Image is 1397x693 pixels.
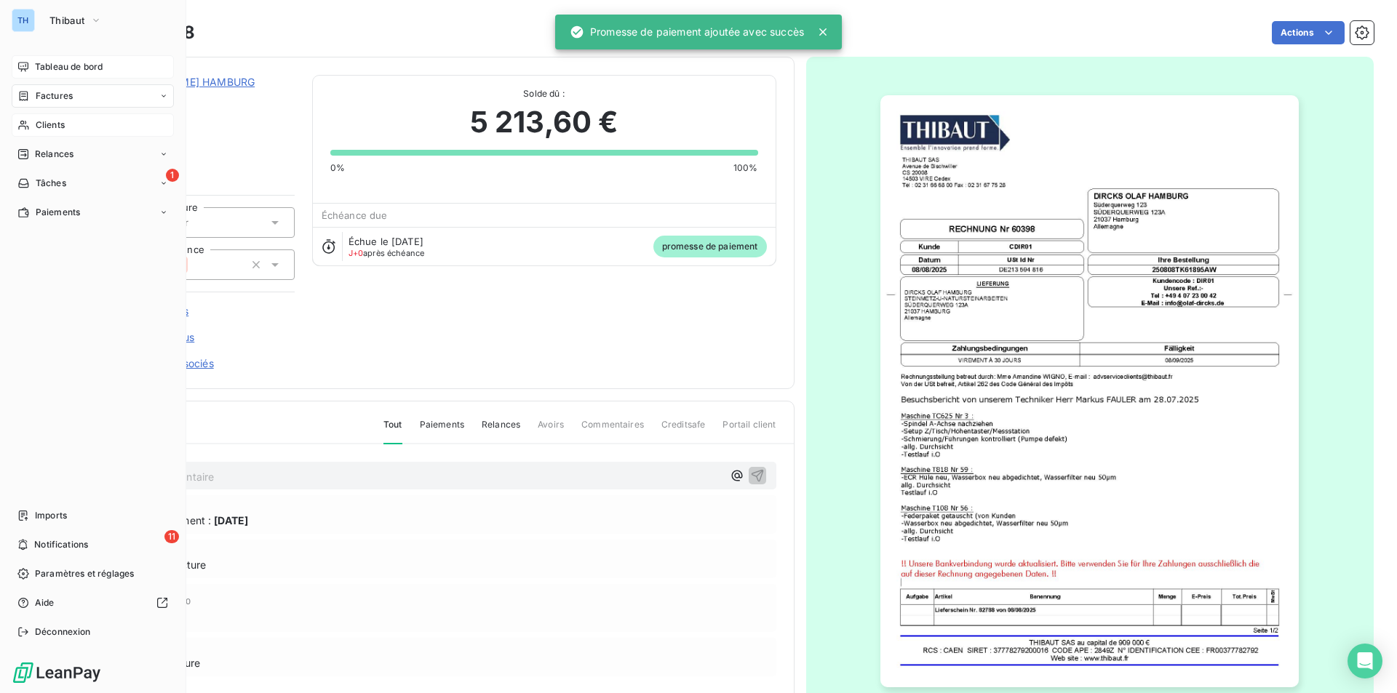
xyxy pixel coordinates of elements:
span: Paiements [36,206,80,219]
div: Promesse de paiement ajoutée avec succès [570,19,804,45]
button: Actions [1272,21,1345,44]
span: Tableau de bord [35,60,103,73]
span: Creditsafe [661,418,706,443]
span: Solde dû : [330,87,758,100]
img: Logo LeanPay [12,661,102,684]
span: 1 [166,169,179,182]
span: Avoirs [538,418,564,443]
div: Open Intercom Messenger [1348,644,1382,678]
span: Portail client [723,418,776,443]
a: Aide [12,591,174,614]
span: Échue le [DATE] [349,236,423,247]
span: Factures [36,89,73,103]
span: Échéance due [322,209,388,221]
span: après échéance [349,249,425,257]
img: invoice_thumbnail [880,95,1299,687]
span: Tout [383,418,402,444]
span: Commentaires [581,418,644,443]
span: 0% [330,161,345,175]
span: 5 213,60 € [470,100,618,144]
span: Tâches [36,177,66,190]
span: Paramètres et réglages [35,567,134,580]
div: TH [12,9,35,32]
span: 100% [733,161,758,175]
span: Thibaut [49,15,84,26]
span: promesse de paiement [653,236,767,257]
span: 11 [164,530,179,543]
span: Relances [482,418,520,443]
span: CDIR01 [114,92,295,104]
span: Notifications [34,538,88,551]
span: [DATE] [214,513,248,528]
span: Paiements [420,418,464,443]
span: J+0 [349,248,363,258]
span: Imports [35,509,67,522]
span: Clients [36,119,65,132]
span: Déconnexion [35,625,91,638]
span: Aide [35,596,55,609]
span: Relances [35,148,73,161]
